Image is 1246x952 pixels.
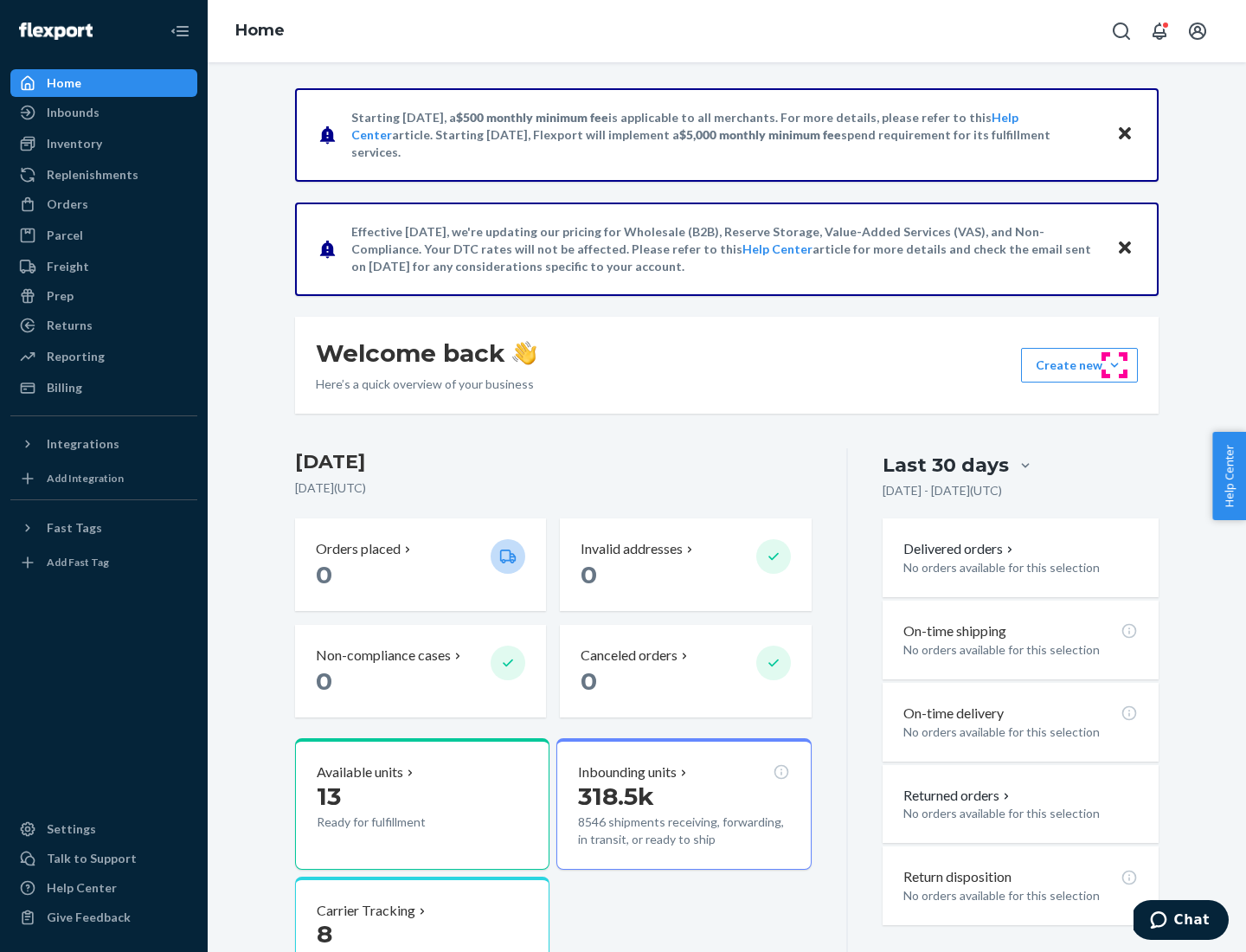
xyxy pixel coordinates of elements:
div: Prep [47,287,74,305]
button: Close [1114,236,1136,261]
div: Parcel [47,227,83,244]
button: Delivered orders [903,539,1017,559]
p: Ready for fulfillment [317,814,477,831]
button: Open notifications [1142,14,1177,48]
div: Orders [47,196,88,213]
button: Integrations [10,430,197,458]
p: Inbounding units [578,762,677,782]
div: Billing [47,379,82,396]
button: Talk to Support [10,845,197,872]
div: Last 30 days [883,452,1009,479]
div: Integrations [47,435,119,453]
a: Returns [10,312,197,339]
a: Parcel [10,222,197,249]
p: No orders available for this selection [903,641,1138,659]
p: Here’s a quick overview of your business [316,376,536,393]
div: Replenishments [47,166,138,183]
button: Give Feedback [10,904,197,931]
div: Inventory [47,135,102,152]
p: Starting [DATE], a is applicable to all merchants. For more details, please refer to this article... [351,109,1100,161]
p: Orders placed [316,539,401,559]
a: Home [235,21,285,40]
button: Invalid addresses 0 [560,518,811,611]
span: 0 [316,666,332,696]
img: hand-wave emoji [512,341,536,365]
p: On-time delivery [903,704,1004,724]
a: Orders [10,190,197,218]
div: Help Center [47,879,117,897]
div: Add Fast Tag [47,555,109,569]
span: 0 [581,666,597,696]
button: Fast Tags [10,514,197,542]
button: Non-compliance cases 0 [295,625,546,717]
a: Settings [10,815,197,843]
span: 0 [581,560,597,589]
p: On-time shipping [903,621,1006,641]
a: Help Center [742,241,812,256]
span: 318.5k [578,782,654,811]
div: Add Integration [47,471,124,486]
h3: [DATE] [295,448,812,476]
span: 13 [317,782,341,811]
div: Freight [47,258,89,275]
a: Billing [10,374,197,402]
p: No orders available for this selection [903,887,1138,904]
span: $5,000 monthly minimum fee [679,127,841,142]
button: Help Center [1212,432,1246,520]
p: Invalid addresses [581,539,683,559]
p: [DATE] - [DATE] ( UTC ) [883,482,1002,499]
button: Create new [1021,348,1138,383]
a: Reporting [10,343,197,370]
button: Canceled orders 0 [560,625,811,717]
button: Orders placed 0 [295,518,546,611]
a: Add Integration [10,465,197,492]
a: Add Fast Tag [10,549,197,576]
img: Flexport logo [19,23,93,40]
p: Canceled orders [581,646,678,666]
iframe: Opens a widget where you can chat to one of our agents [1134,900,1229,943]
button: Available units13Ready for fulfillment [295,738,549,870]
div: Inbounds [47,104,100,121]
button: Returned orders [903,786,1013,806]
div: Reporting [47,348,105,365]
div: Returns [47,317,93,334]
a: Inventory [10,130,197,158]
button: Close Navigation [163,14,197,48]
p: Non-compliance cases [316,646,451,666]
span: 0 [316,560,332,589]
p: Effective [DATE], we're updating our pricing for Wholesale (B2B), Reserve Storage, Value-Added Se... [351,223,1100,275]
div: Talk to Support [47,850,137,867]
p: [DATE] ( UTC ) [295,479,812,497]
div: Fast Tags [47,519,102,537]
p: Return disposition [903,867,1012,887]
button: Open Search Box [1104,14,1139,48]
a: Home [10,69,197,97]
p: Available units [317,762,403,782]
p: Carrier Tracking [317,901,415,921]
a: Prep [10,282,197,310]
span: $500 monthly minimum fee [456,110,608,125]
button: Open account menu [1180,14,1215,48]
div: Give Feedback [47,909,131,926]
p: 8546 shipments receiving, forwarding, in transit, or ready to ship [578,814,789,848]
p: No orders available for this selection [903,559,1138,576]
h1: Welcome back [316,338,536,369]
div: Home [47,74,81,92]
button: Inbounding units318.5k8546 shipments receiving, forwarding, in transit, or ready to ship [556,738,811,870]
div: Settings [47,820,96,838]
span: 8 [317,919,332,949]
p: No orders available for this selection [903,805,1138,822]
a: Replenishments [10,161,197,189]
a: Help Center [10,874,197,902]
a: Inbounds [10,99,197,126]
p: No orders available for this selection [903,724,1138,741]
a: Freight [10,253,197,280]
ol: breadcrumbs [222,6,299,56]
button: Close [1114,122,1136,147]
